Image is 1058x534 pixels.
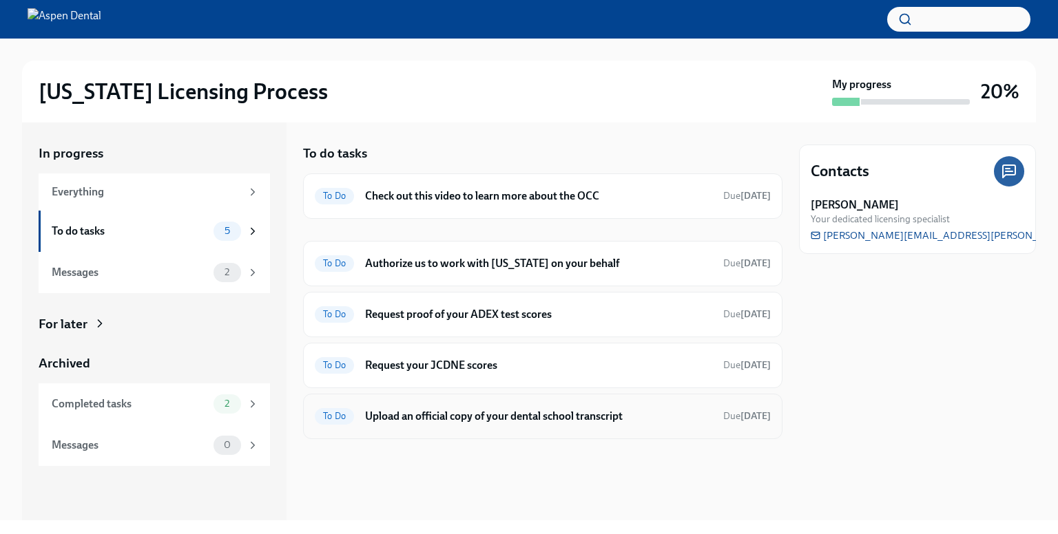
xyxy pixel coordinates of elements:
[981,79,1019,104] h3: 20%
[365,189,712,204] h6: Check out this video to learn more about the OCC
[39,425,270,466] a: Messages0
[723,257,771,269] span: Due
[740,410,771,422] strong: [DATE]
[723,257,771,270] span: September 7th, 2025 09:00
[315,191,354,201] span: To Do
[39,383,270,425] a: Completed tasks2
[365,256,712,271] h6: Authorize us to work with [US_STATE] on your behalf
[39,173,270,211] a: Everything
[723,189,771,202] span: August 31st, 2025 12:00
[740,257,771,269] strong: [DATE]
[39,145,270,162] a: In progress
[315,354,771,376] a: To DoRequest your JCDNE scoresDue[DATE]
[315,185,771,207] a: To DoCheck out this video to learn more about the OCCDue[DATE]
[723,308,771,321] span: August 29th, 2025 09:00
[811,197,899,213] strong: [PERSON_NAME]
[723,359,771,371] span: Due
[52,438,208,453] div: Messages
[39,78,328,105] h2: [US_STATE] Licensing Process
[811,161,869,182] h4: Contacts
[811,213,950,226] span: Your dedicated licensing specialist
[52,224,208,239] div: To do tasks
[315,411,354,421] span: To Do
[216,267,238,277] span: 2
[740,308,771,320] strong: [DATE]
[315,360,354,370] span: To Do
[365,358,712,373] h6: Request your JCDNE scores
[39,252,270,293] a: Messages2
[723,190,771,202] span: Due
[52,396,208,412] div: Completed tasks
[740,359,771,371] strong: [DATE]
[315,258,354,268] span: To Do
[216,440,239,450] span: 0
[365,307,712,322] h6: Request proof of your ADEX test scores
[723,409,771,423] span: September 21st, 2025 09:00
[303,145,367,162] h5: To do tasks
[39,354,270,372] a: Archived
[52,184,241,200] div: Everything
[723,308,771,320] span: Due
[315,303,771,325] a: To DoRequest proof of your ADEX test scoresDue[DATE]
[740,190,771,202] strong: [DATE]
[365,409,712,424] h6: Upload an official copy of your dental school transcript
[315,309,354,319] span: To Do
[52,265,208,280] div: Messages
[723,410,771,422] span: Due
[216,398,238,409] span: 2
[39,211,270,252] a: To do tasks5
[315,405,771,427] a: To DoUpload an official copy of your dental school transcriptDue[DATE]
[315,253,771,275] a: To DoAuthorize us to work with [US_STATE] on your behalfDue[DATE]
[39,315,87,333] div: For later
[216,226,238,236] span: 5
[832,77,891,92] strong: My progress
[39,315,270,333] a: For later
[28,8,101,30] img: Aspen Dental
[723,359,771,372] span: August 29th, 2025 09:00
